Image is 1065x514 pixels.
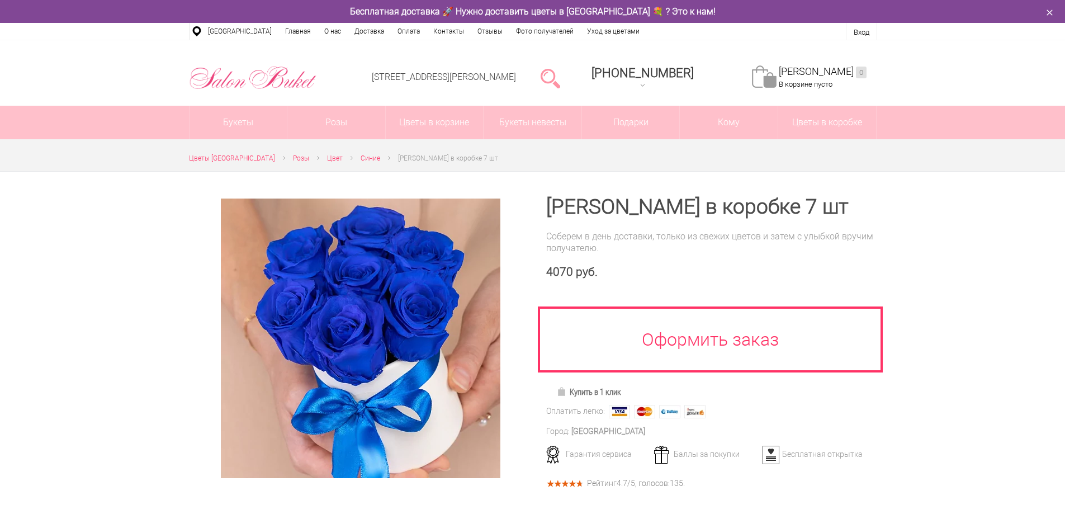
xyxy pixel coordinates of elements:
img: Webmoney [659,405,680,418]
div: Бесплатная открытка [759,449,869,459]
div: Рейтинг /5, голосов: . [587,480,685,487]
div: [PHONE_NUMBER] [591,66,694,80]
img: MasterCard [634,405,655,418]
div: Баллы за покупки [650,449,760,459]
img: Яндекс Деньги [684,405,706,418]
a: Букеты [190,106,287,139]
a: Цвет [327,153,343,164]
div: Оплатить легко: [546,405,605,417]
a: Главная [278,23,318,40]
a: Контакты [427,23,471,40]
img: Розы Синие в коробке 7 шт [221,199,500,478]
a: Уход за цветами [580,23,646,40]
a: Вход [854,28,869,36]
span: 135 [670,479,683,488]
div: Бесплатная доставка 🚀 Нужно доставить цветы в [GEOGRAPHIC_DATA] 💐 ? Это к нам! [181,6,885,17]
a: [PHONE_NUMBER] [585,62,700,94]
div: Гарантия сервиса [542,449,652,459]
div: Соберем в день доставки, только из свежих цветов и затем с улыбкой вручим получателю. [546,230,877,254]
span: Цвет [327,154,343,162]
a: Оформить заказ [538,306,883,372]
div: [GEOGRAPHIC_DATA] [571,426,645,437]
a: Купить в 1 клик [552,384,626,400]
a: Букеты невесты [484,106,581,139]
a: О нас [318,23,348,40]
ins: 0 [856,67,867,78]
span: Кому [680,106,778,139]
a: Увеличить [202,199,519,478]
h1: [PERSON_NAME] в коробке 7 шт [546,197,877,217]
div: Город: [546,426,570,437]
a: Доставка [348,23,391,40]
img: Цветы Нижний Новгород [189,63,317,92]
a: Цветы в корзине [386,106,484,139]
span: Синие [361,154,380,162]
div: 4070 руб. [546,265,877,279]
a: Фото получателей [509,23,580,40]
a: Оплата [391,23,427,40]
img: Купить в 1 клик [557,387,570,396]
span: 4.7 [617,479,627,488]
img: Visa [609,405,630,418]
a: Цветы в коробке [778,106,876,139]
a: [GEOGRAPHIC_DATA] [201,23,278,40]
span: Цветы [GEOGRAPHIC_DATA] [189,154,275,162]
a: Розы [287,106,385,139]
a: [PERSON_NAME] [779,65,867,78]
a: Розы [293,153,309,164]
a: Подарки [582,106,680,139]
span: В корзине пусто [779,80,832,88]
span: [PERSON_NAME] в коробке 7 шт [398,154,498,162]
span: Розы [293,154,309,162]
a: Отзывы [471,23,509,40]
a: Синие [361,153,380,164]
a: [STREET_ADDRESS][PERSON_NAME] [372,72,516,82]
a: Цветы [GEOGRAPHIC_DATA] [189,153,275,164]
